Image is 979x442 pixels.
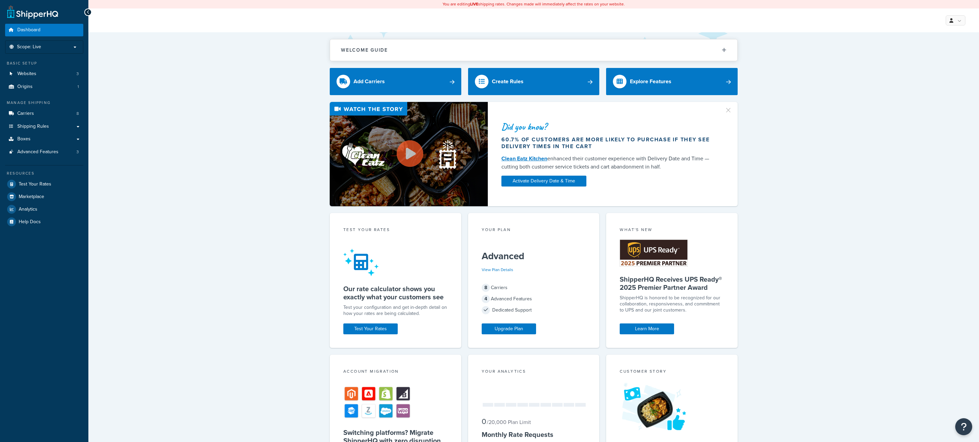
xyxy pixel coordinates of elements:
[482,227,586,234] div: Your Plan
[5,107,83,120] a: Carriers8
[620,275,724,291] h5: ShipperHQ Receives UPS Ready® 2025 Premier Partner Award
[5,81,83,93] a: Origins1
[343,368,448,376] div: Account Migration
[5,68,83,80] li: Websites
[17,44,41,50] span: Scope: Live
[501,136,716,150] div: 60.7% of customers are more likely to purchase if they see delivery times in the cart
[76,111,79,117] span: 8
[482,284,490,292] span: 8
[343,323,398,334] a: Test Your Rates
[5,120,83,133] a: Shipping Rules
[482,283,586,293] div: Carriers
[482,430,586,439] h5: Monthly Rate Requests
[330,102,488,206] img: Video thumbnail
[19,194,44,200] span: Marketplace
[5,60,83,66] div: Basic Setup
[17,84,33,90] span: Origins
[620,323,674,334] a: Learn More
[620,227,724,234] div: What's New
[5,216,83,228] a: Help Docs
[17,149,58,155] span: Advanced Features
[5,68,83,80] a: Websites3
[17,124,49,129] span: Shipping Rules
[19,219,41,225] span: Help Docs
[78,84,79,90] span: 1
[343,285,448,301] h5: Our rate calculator shows you exactly what your customers see
[482,251,586,262] h5: Advanced
[343,304,448,317] div: Test your configuration and get in-depth detail on how your rates are being calculated.
[17,111,34,117] span: Carriers
[501,155,547,162] a: Clean Eatz Kitchen
[343,227,448,234] div: Test your rates
[341,48,388,53] h2: Welcome Guide
[955,418,972,435] button: Open Resource Center
[482,305,586,315] div: Dedicated Support
[76,71,79,77] span: 3
[487,418,531,426] small: / 20,000 Plan Limit
[76,149,79,155] span: 3
[501,176,586,187] a: Activate Delivery Date & Time
[330,39,737,61] button: Welcome Guide
[468,68,600,95] a: Create Rules
[482,416,486,427] span: 0
[5,107,83,120] li: Carriers
[482,368,586,376] div: Your Analytics
[5,81,83,93] li: Origins
[620,368,724,376] div: Customer Story
[17,27,40,33] span: Dashboard
[5,133,83,145] a: Boxes
[354,77,385,86] div: Add Carriers
[501,155,716,171] div: enhanced their customer experience with Delivery Date and Time — cutting both customer service ti...
[5,191,83,203] a: Marketplace
[5,100,83,106] div: Manage Shipping
[19,181,51,187] span: Test Your Rates
[330,68,461,95] a: Add Carriers
[482,295,490,303] span: 4
[630,77,671,86] div: Explore Features
[492,77,523,86] div: Create Rules
[19,207,37,212] span: Analytics
[470,1,478,7] b: LIVE
[482,267,513,273] a: View Plan Details
[482,323,536,334] a: Upgrade Plan
[5,178,83,190] a: Test Your Rates
[620,295,724,313] p: ShipperHQ is honored to be recognized for our collaboration, responsiveness, and commitment to UP...
[606,68,738,95] a: Explore Features
[5,203,83,215] a: Analytics
[17,136,31,142] span: Boxes
[5,24,83,36] a: Dashboard
[17,71,36,77] span: Websites
[5,146,83,158] li: Advanced Features
[482,294,586,304] div: Advanced Features
[5,146,83,158] a: Advanced Features3
[501,122,716,131] div: Did you know?
[5,171,83,176] div: Resources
